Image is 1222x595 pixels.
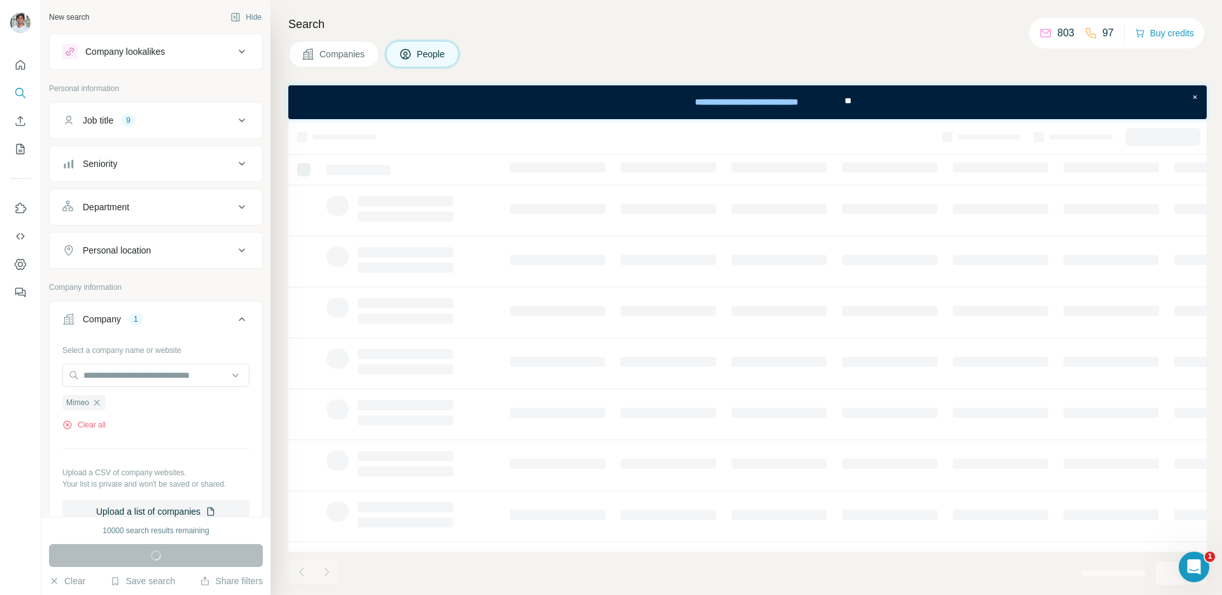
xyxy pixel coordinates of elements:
button: Share filters [200,575,263,587]
iframe: Banner [288,85,1207,119]
button: Job title9 [50,105,262,136]
button: Search [10,82,31,104]
p: Personal information [49,83,263,94]
span: 1 [1205,552,1215,562]
button: Hide [221,8,270,27]
button: Save search [110,575,175,587]
div: Job title [83,114,113,127]
button: Use Surfe API [10,225,31,248]
button: My lists [10,138,31,161]
div: Select a company name or website [62,340,249,356]
button: Upload a list of companies [62,500,249,523]
div: 9 [121,115,136,126]
button: Company lookalikes [50,36,262,67]
button: Personal location [50,235,262,266]
img: Avatar [10,13,31,33]
button: Clear all [62,419,106,431]
button: Company1 [50,304,262,340]
button: Seniority [50,148,262,179]
span: Companies [320,48,366,61]
p: Your list is private and won't be saved or shared. [62,478,249,490]
div: New search [49,11,89,23]
p: 803 [1057,25,1074,41]
button: Feedback [10,281,31,304]
button: Clear [49,575,85,587]
div: Seniority [83,157,117,170]
p: Upload a CSV of company websites. [62,467,249,478]
h4: Search [288,15,1207,33]
button: Use Surfe on LinkedIn [10,197,31,220]
button: Department [50,192,262,222]
p: 97 [1102,25,1114,41]
div: Department [83,201,129,213]
div: 1 [129,313,143,325]
div: Company [83,313,121,326]
button: Enrich CSV [10,110,31,133]
div: Company lookalikes [85,45,165,58]
button: Buy credits [1135,24,1194,42]
div: 10000 search results remaining [102,525,209,536]
p: Company information [49,282,263,293]
span: People [417,48,446,61]
span: Mimeo [66,397,89,408]
div: Personal location [83,244,151,257]
button: Quick start [10,54,31,76]
iframe: Intercom live chat [1179,552,1209,582]
button: Dashboard [10,253,31,276]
